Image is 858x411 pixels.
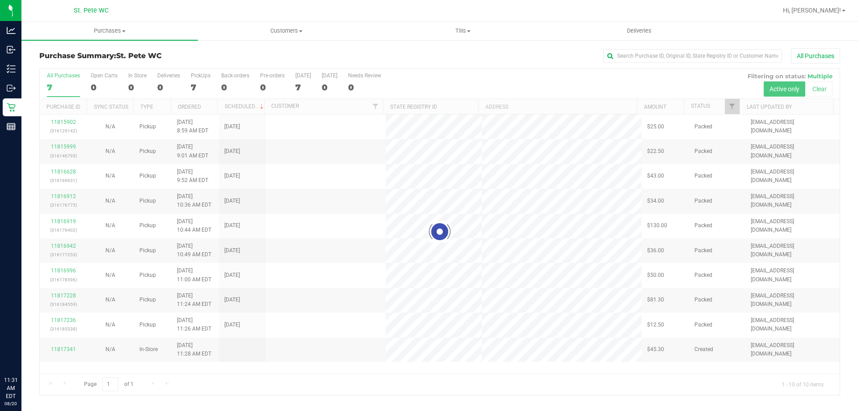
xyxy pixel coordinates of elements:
button: All Purchases [791,48,840,64]
input: Search Purchase ID, Original ID, State Registry ID or Customer Name... [603,49,782,63]
inline-svg: Analytics [7,26,16,35]
inline-svg: Outbound [7,84,16,93]
span: Purchases [21,27,198,35]
p: 11:31 AM EDT [4,376,17,400]
a: Deliveries [551,21,728,40]
inline-svg: Inbound [7,45,16,54]
h3: Purchase Summary: [39,52,306,60]
span: St. Pete WC [116,51,162,60]
inline-svg: Retail [7,103,16,112]
a: Purchases [21,21,198,40]
inline-svg: Reports [7,122,16,131]
span: Customers [198,27,374,35]
p: 08/20 [4,400,17,407]
a: Tills [374,21,551,40]
iframe: Resource center [9,339,36,366]
inline-svg: Inventory [7,64,16,73]
span: Deliveries [615,27,664,35]
a: Customers [198,21,374,40]
span: Hi, [PERSON_NAME]! [783,7,841,14]
span: St. Pete WC [74,7,109,14]
span: Tills [375,27,551,35]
